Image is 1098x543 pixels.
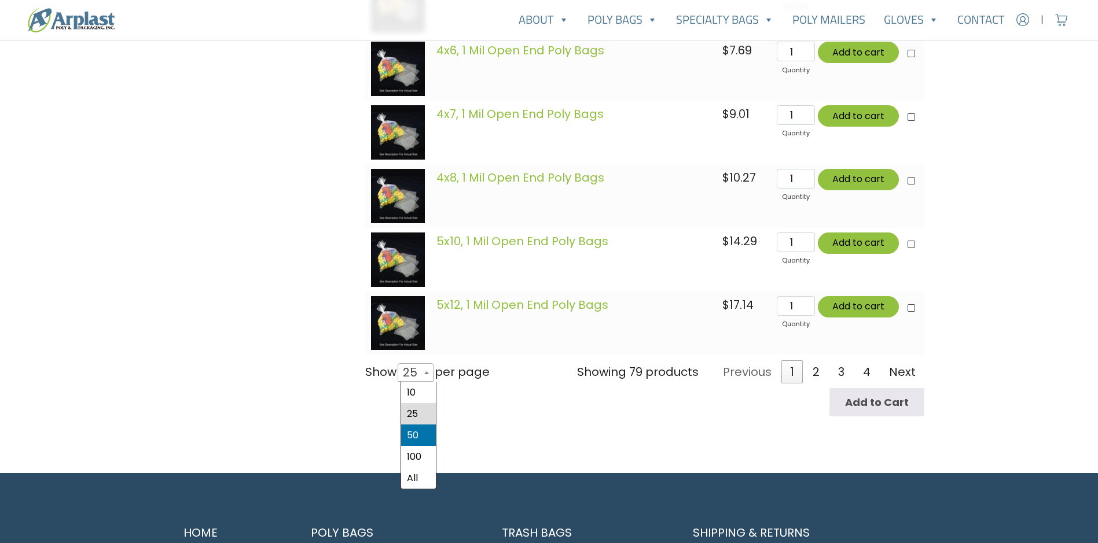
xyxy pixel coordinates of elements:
li: 10 [401,382,436,403]
a: Next [880,360,924,383]
img: images [371,296,425,350]
a: About [509,8,578,31]
img: images [371,105,425,160]
input: Qty [777,169,814,189]
a: Poly Bags [578,8,667,31]
a: Gloves [875,8,948,31]
button: Add to cart [818,232,899,254]
a: Poly Mailers [783,8,875,31]
a: 5x12, 1 Mil Open End Poly Bags [436,297,608,313]
img: logo [28,8,115,32]
a: 4x7, 1 Mil Open End Poly Bags [436,106,604,122]
bdi: 14.29 [722,233,757,249]
a: 5x10, 1 Mil Open End Poly Bags [436,233,608,249]
span: $ [722,233,729,249]
input: Qty [777,105,814,125]
a: 4x6, 1 Mil Open End Poly Bags [436,42,604,58]
span: 25 [398,363,434,382]
span: 25 [398,359,429,386]
li: All [401,467,436,489]
input: Qty [777,232,814,252]
button: Add to cart [818,105,899,127]
bdi: 10.27 [722,169,756,186]
img: images [371,169,425,223]
a: 4 [854,360,879,383]
span: | [1041,13,1044,27]
li: 100 [401,446,436,467]
bdi: 9.01 [722,106,750,122]
input: Qty [777,42,814,61]
a: Previous [714,360,780,383]
button: Add to cart [818,296,899,317]
img: images [371,42,425,96]
button: Add to cart [818,42,899,63]
bdi: 7.69 [722,42,752,58]
div: Showing 79 products [577,363,699,381]
a: Specialty Bags [667,8,783,31]
span: $ [722,297,729,313]
span: $ [722,106,729,122]
input: Qty [777,296,814,316]
a: 3 [829,360,853,383]
a: 2 [804,360,828,383]
a: 4x8, 1 Mil Open End Poly Bags [436,169,604,186]
a: 1 [781,360,803,383]
a: Contact [948,8,1014,31]
bdi: 17.14 [722,297,754,313]
span: $ [722,42,729,58]
li: 25 [401,403,436,424]
img: images [371,232,425,287]
label: Show per page [365,363,490,382]
li: 50 [401,424,436,446]
button: Add to cart [818,169,899,190]
span: $ [722,169,729,186]
input: Add to Cart [829,388,924,416]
